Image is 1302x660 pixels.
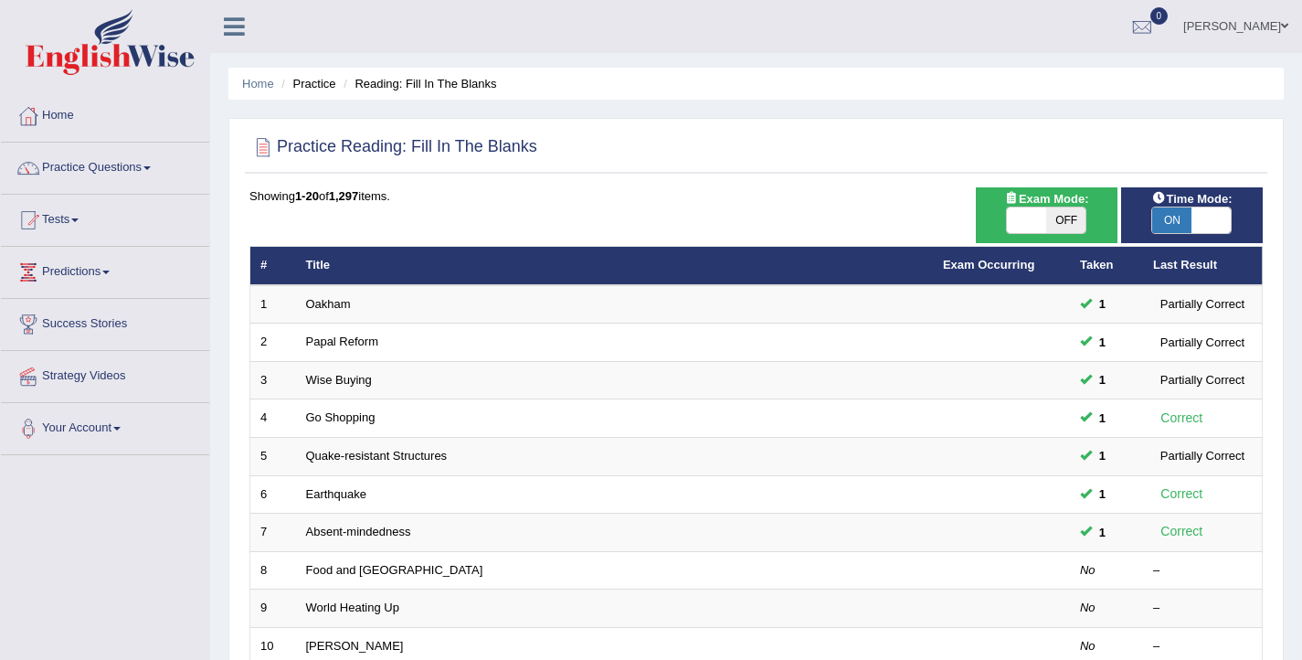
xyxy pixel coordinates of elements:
span: You can still take this question [1092,333,1113,352]
span: Exam Mode: [997,189,1096,208]
div: Correct [1153,484,1211,505]
div: Show exams occurring in exams [976,187,1117,243]
em: No [1080,601,1096,614]
li: Reading: Fill In The Blanks [339,75,496,92]
em: No [1080,563,1096,577]
span: You can still take this question [1092,446,1113,465]
a: Strategy Videos [1,351,209,397]
a: Oakham [306,297,351,311]
a: Quake-resistant Structures [306,449,448,463]
th: Taken [1070,247,1143,285]
a: Practice Questions [1,143,209,188]
th: Last Result [1143,247,1263,285]
span: You can still take this question [1092,294,1113,314]
a: Go Shopping [306,410,376,424]
span: You can still take this question [1092,370,1113,389]
em: No [1080,639,1096,653]
span: You can still take this question [1092,523,1113,542]
div: – [1153,562,1252,580]
div: Partially Correct [1153,294,1252,314]
td: 2 [250,324,296,362]
a: Home [1,90,209,136]
td: 5 [250,438,296,476]
div: – [1153,600,1252,617]
div: Correct [1153,408,1211,429]
a: Food and [GEOGRAPHIC_DATA] [306,563,483,577]
a: Tests [1,195,209,240]
a: Absent-mindedness [306,525,411,538]
a: Papal Reform [306,335,378,348]
a: Exam Occurring [943,258,1034,271]
h2: Practice Reading: Fill In The Blanks [249,133,537,161]
div: Showing of items. [249,187,1263,205]
div: – [1153,638,1252,655]
span: 0 [1150,7,1169,25]
a: Home [242,77,274,90]
div: Partially Correct [1153,446,1252,465]
span: You can still take this question [1092,484,1113,504]
div: Partially Correct [1153,333,1252,352]
span: ON [1152,208,1191,233]
div: Correct [1153,521,1211,542]
b: 1-20 [295,189,319,203]
span: Time Mode: [1144,189,1239,208]
td: 4 [250,399,296,438]
td: 1 [250,285,296,324]
a: [PERSON_NAME] [306,639,404,653]
td: 3 [250,361,296,399]
th: # [250,247,296,285]
td: 9 [250,590,296,628]
th: Title [296,247,933,285]
td: 7 [250,514,296,552]
a: World Heating Up [306,601,399,614]
a: Earthquake [306,487,367,501]
a: Wise Buying [306,373,372,387]
td: 6 [250,475,296,514]
b: 1,297 [329,189,359,203]
div: Partially Correct [1153,370,1252,389]
li: Practice [277,75,335,92]
td: 8 [250,551,296,590]
a: Your Account [1,403,209,449]
span: You can still take this question [1092,409,1113,428]
a: Predictions [1,247,209,293]
span: OFF [1046,208,1085,233]
a: Success Stories [1,299,209,345]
